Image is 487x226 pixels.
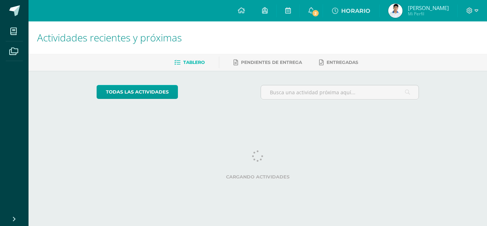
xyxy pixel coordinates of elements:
span: 2 [311,9,319,17]
img: 374c95e294a0aa78f3cacb18a9b8c350.png [388,4,403,18]
span: Mi Perfil [408,11,449,17]
a: Tablero [174,57,205,68]
span: Tablero [183,60,205,65]
span: Entregadas [327,60,358,65]
a: Pendientes de entrega [234,57,302,68]
span: Pendientes de entrega [241,60,302,65]
span: [PERSON_NAME] [408,4,449,11]
a: todas las Actividades [97,85,178,99]
span: HORARIO [341,7,370,14]
label: Cargando actividades [97,174,419,180]
a: Entregadas [319,57,358,68]
span: Actividades recientes y próximas [37,31,182,44]
input: Busca una actividad próxima aquí... [261,85,419,99]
